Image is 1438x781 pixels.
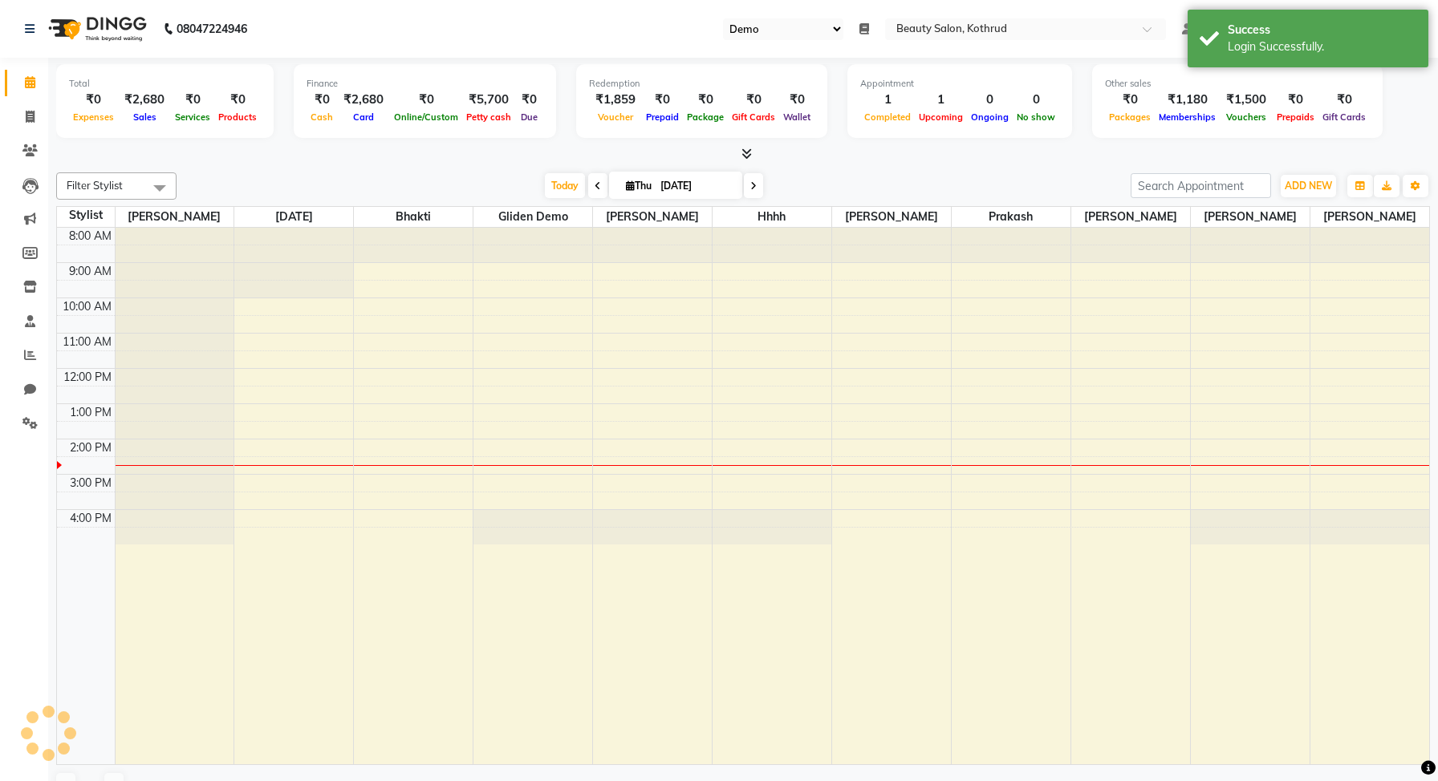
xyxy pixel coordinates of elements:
[967,91,1013,109] div: 0
[307,91,337,109] div: ₹0
[1222,111,1270,123] span: Vouchers
[473,207,592,227] span: Gliden Demo
[1285,180,1332,192] span: ADD NEW
[832,207,951,227] span: [PERSON_NAME]
[67,404,115,421] div: 1:00 PM
[1105,111,1155,123] span: Packages
[1220,91,1273,109] div: ₹1,500
[116,207,234,227] span: [PERSON_NAME]
[118,91,171,109] div: ₹2,680
[177,6,247,51] b: 08047224946
[66,228,115,245] div: 8:00 AM
[589,91,642,109] div: ₹1,859
[1318,111,1370,123] span: Gift Cards
[952,207,1070,227] span: Prakash
[1281,175,1336,197] button: ADD NEW
[171,91,214,109] div: ₹0
[1105,77,1370,91] div: Other sales
[683,111,728,123] span: Package
[1310,207,1429,227] span: [PERSON_NAME]
[593,207,712,227] span: [PERSON_NAME]
[57,207,115,224] div: Stylist
[860,91,915,109] div: 1
[462,91,515,109] div: ₹5,700
[349,111,378,123] span: Card
[307,77,543,91] div: Finance
[728,111,779,123] span: Gift Cards
[642,91,683,109] div: ₹0
[67,439,115,456] div: 2:00 PM
[594,111,637,123] span: Voucher
[683,91,728,109] div: ₹0
[354,207,473,227] span: Bhakti
[69,91,118,109] div: ₹0
[66,263,115,280] div: 9:00 AM
[59,334,115,350] div: 11:00 AM
[589,77,814,91] div: Redemption
[656,174,736,198] input: 2025-09-04
[515,91,543,109] div: ₹0
[1273,111,1318,123] span: Prepaids
[1105,91,1155,109] div: ₹0
[1155,111,1220,123] span: Memberships
[60,369,115,386] div: 12:00 PM
[67,510,115,527] div: 4:00 PM
[713,207,831,227] span: Hhhh
[1155,91,1220,109] div: ₹1,180
[728,91,779,109] div: ₹0
[915,111,967,123] span: Upcoming
[967,111,1013,123] span: Ongoing
[642,111,683,123] span: Prepaid
[860,111,915,123] span: Completed
[307,111,337,123] span: Cash
[1071,207,1190,227] span: [PERSON_NAME]
[234,207,353,227] span: [DATE]
[517,111,542,123] span: Due
[622,180,656,192] span: Thu
[69,77,261,91] div: Total
[1228,22,1416,38] div: Success
[1273,91,1318,109] div: ₹0
[779,91,814,109] div: ₹0
[1013,91,1059,109] div: 0
[779,111,814,123] span: Wallet
[1228,38,1416,55] div: Login Successfully.
[1131,173,1271,198] input: Search Appointment
[214,111,261,123] span: Products
[129,111,160,123] span: Sales
[337,91,390,109] div: ₹2,680
[1191,207,1310,227] span: [PERSON_NAME]
[69,111,118,123] span: Expenses
[67,475,115,492] div: 3:00 PM
[915,91,967,109] div: 1
[390,91,462,109] div: ₹0
[462,111,515,123] span: Petty cash
[59,298,115,315] div: 10:00 AM
[545,173,585,198] span: Today
[390,111,462,123] span: Online/Custom
[1013,111,1059,123] span: No show
[214,91,261,109] div: ₹0
[171,111,214,123] span: Services
[67,179,123,192] span: Filter Stylist
[41,6,151,51] img: logo
[860,77,1059,91] div: Appointment
[1318,91,1370,109] div: ₹0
